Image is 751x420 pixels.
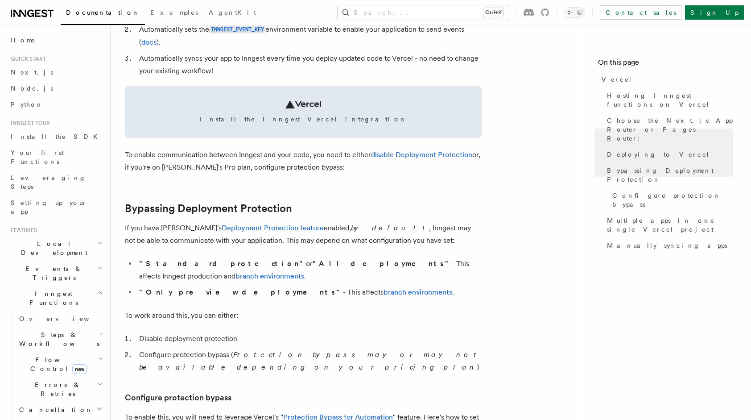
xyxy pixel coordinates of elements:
[7,261,105,286] button: Events & Triggers
[7,227,37,234] span: Features
[603,87,733,112] a: Hosting Inngest functions on Vercel
[351,224,429,232] em: by default
[125,309,482,322] p: To work around this, you can either:
[7,129,105,145] a: Install the SDK
[11,174,86,190] span: Leveraging Steps
[125,86,482,138] a: Install the Inngest Vercel integration
[11,133,103,140] span: Install the SDK
[609,187,733,212] a: Configure protection bypass
[7,64,105,80] a: Next.js
[598,57,733,71] h4: On this page
[150,9,198,16] span: Examples
[139,259,306,268] strong: "Standard protection"
[141,38,157,46] a: docs
[222,224,324,232] a: Deployment Protection feature
[603,237,733,254] a: Manually syncing apps
[685,5,744,20] a: Sign Up
[16,377,105,402] button: Errors & Retries
[11,149,64,165] span: Your first Functions
[203,3,261,24] a: AgentKit
[7,170,105,195] a: Leveraging Steps
[209,9,256,16] span: AgentKit
[598,71,733,87] a: Vercel
[603,162,733,187] a: Bypassing Deployment Protection
[7,145,105,170] a: Your first Functions
[7,195,105,220] a: Setting up your app
[125,222,482,247] p: If you have [PERSON_NAME]'s enabled, , Inngest may not be able to communicate with your applicati...
[16,330,99,348] span: Steps & Workflows
[7,289,96,307] span: Inngest Functions
[16,327,105,352] button: Steps & Workflows
[125,391,231,404] a: Configure protection bypass
[7,239,97,257] span: Local Development
[602,75,632,84] span: Vercel
[603,212,733,237] a: Multiple apps in one single Vercel project
[16,380,97,398] span: Errors & Retries
[136,23,482,49] li: Automatically sets the environment variable to enable your application to send events ( ).
[136,349,482,374] li: Configure protection bypass ( )
[7,264,97,282] span: Events & Triggers
[136,333,482,345] li: Disable deployment protection
[16,355,98,373] span: Flow Control
[136,286,482,299] li: - This affects .
[16,405,93,414] span: Cancellation
[564,7,585,18] button: Toggle dark mode
[7,96,105,112] a: Python
[7,32,105,48] a: Home
[145,3,203,24] a: Examples
[371,150,472,159] a: disable Deployment Protection
[607,166,733,184] span: Bypassing Deployment Protection
[7,286,105,311] button: Inngest Functions
[139,350,480,371] em: Protection bypass may or may not be available depending on your pricing plan
[11,85,53,92] span: Node.js
[603,146,733,162] a: Deploying to Vercel
[313,259,452,268] strong: "All deployments"
[235,272,304,280] a: branch environments
[607,216,733,234] span: Multiple apps in one single Vercel project
[612,191,733,209] span: Configure protection bypass
[66,9,140,16] span: Documentation
[7,55,46,62] span: Quick start
[607,241,727,250] span: Manually syncing apps
[11,199,87,215] span: Setting up your app
[7,80,105,96] a: Node.js
[61,3,145,25] a: Documentation
[7,120,50,127] span: Inngest tour
[16,311,105,327] a: Overview
[209,26,265,33] code: INNGEST_EVENT_KEY
[603,112,733,146] a: Choose the Next.js App Router or Pages Router:
[11,36,36,45] span: Home
[139,288,343,296] strong: "Only preview deployments"
[607,116,733,143] span: Choose the Next.js App Router or Pages Router:
[384,288,452,296] a: branch environments
[72,364,87,374] span: new
[136,258,482,283] li: or - This affects Inngest production and .
[11,69,53,76] span: Next.js
[607,150,710,159] span: Deploying to Vercel
[209,25,265,33] a: INNGEST_EVENT_KEY
[125,202,292,215] a: Bypassing Deployment Protection
[136,115,471,124] span: Install the Inngest Vercel integration
[600,5,681,20] a: Contact sales
[607,91,733,109] span: Hosting Inngest functions on Vercel
[338,5,509,20] button: Search...Ctrl+K
[11,101,43,108] span: Python
[483,8,503,17] kbd: Ctrl+K
[7,236,105,261] button: Local Development
[16,352,105,377] button: Flow Controlnew
[16,402,105,418] button: Cancellation
[136,52,482,77] li: Automatically syncs your app to Inngest every time you deploy updated code to Vercel - no need to...
[125,149,482,174] p: To enable communication between Inngest and your code, you need to either or, if you're on [PERSO...
[19,315,111,322] span: Overview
